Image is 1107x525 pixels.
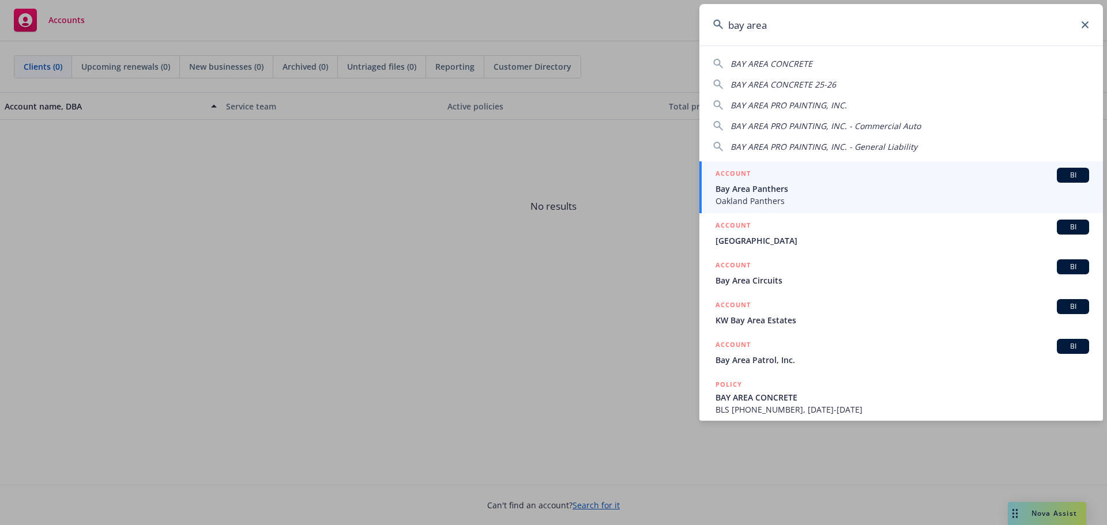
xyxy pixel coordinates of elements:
[1061,222,1085,232] span: BI
[716,391,1089,403] span: BAY AREA CONCRETE
[731,58,812,69] span: BAY AREA CONCRETE
[731,141,917,152] span: BAY AREA PRO PAINTING, INC. - General Liability
[716,339,751,353] h5: ACCOUNT
[716,379,742,390] h5: POLICY
[716,168,751,182] h5: ACCOUNT
[1061,170,1085,180] span: BI
[731,100,847,111] span: BAY AREA PRO PAINTING, INC.
[699,253,1103,293] a: ACCOUNTBIBay Area Circuits
[699,333,1103,372] a: ACCOUNTBIBay Area Patrol, Inc.
[1061,301,1085,312] span: BI
[716,354,1089,366] span: Bay Area Patrol, Inc.
[699,372,1103,422] a: POLICYBAY AREA CONCRETEBLS [PHONE_NUMBER], [DATE]-[DATE]
[716,220,751,233] h5: ACCOUNT
[699,4,1103,46] input: Search...
[731,79,836,90] span: BAY AREA CONCRETE 25-26
[1061,262,1085,272] span: BI
[716,299,751,313] h5: ACCOUNT
[716,183,1089,195] span: Bay Area Panthers
[716,195,1089,207] span: Oakland Panthers
[1061,341,1085,352] span: BI
[716,403,1089,416] span: BLS [PHONE_NUMBER], [DATE]-[DATE]
[716,235,1089,247] span: [GEOGRAPHIC_DATA]
[716,259,751,273] h5: ACCOUNT
[716,314,1089,326] span: KW Bay Area Estates
[731,120,921,131] span: BAY AREA PRO PAINTING, INC. - Commercial Auto
[699,161,1103,213] a: ACCOUNTBIBay Area PanthersOakland Panthers
[716,274,1089,286] span: Bay Area Circuits
[699,293,1103,333] a: ACCOUNTBIKW Bay Area Estates
[699,213,1103,253] a: ACCOUNTBI[GEOGRAPHIC_DATA]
